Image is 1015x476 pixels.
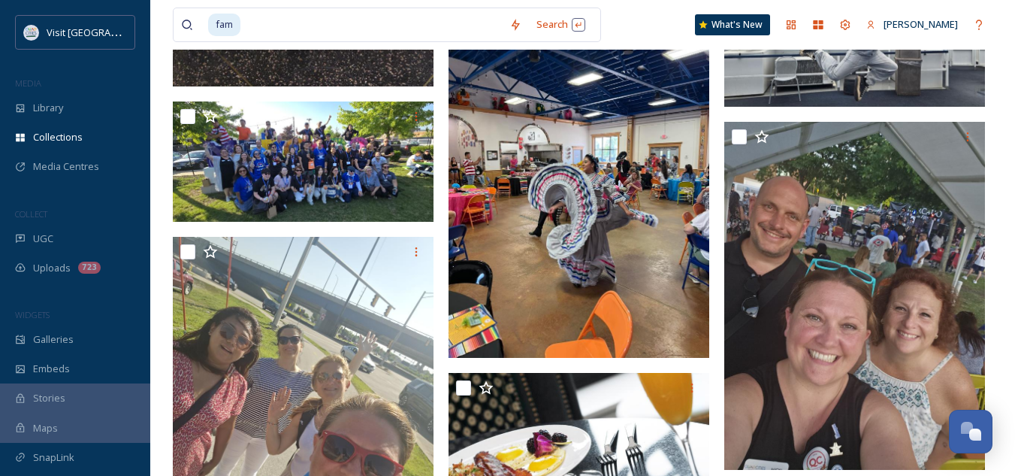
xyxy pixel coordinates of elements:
div: 723 [78,262,101,274]
img: 20250620_182700.heic [173,102,433,222]
span: WIDGETS [15,309,50,320]
img: 20250620_201610.heic [724,122,985,470]
span: UGC [33,232,53,246]
span: Uploads [33,261,71,275]
span: Embeds [33,362,70,376]
span: Collections [33,130,83,144]
a: [PERSON_NAME] [859,10,965,39]
span: fam [208,14,240,35]
a: What's New [695,14,770,35]
span: [PERSON_NAME] [884,17,958,31]
span: Stories [33,391,65,405]
span: Visit [GEOGRAPHIC_DATA] [47,25,163,39]
span: SnapLink [33,450,74,465]
img: QCCVB_VISIT_vert_logo_4c_tagline_122019.svg [24,25,39,40]
span: Galleries [33,332,74,347]
button: Open Chat [949,410,992,453]
span: COLLECT [15,208,47,220]
span: MEDIA [15,77,41,89]
span: Media Centres [33,159,99,174]
span: Library [33,101,63,115]
div: Search [529,10,593,39]
span: Maps [33,421,58,435]
img: FB_IMG_1750474317577.jpg [449,10,709,358]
